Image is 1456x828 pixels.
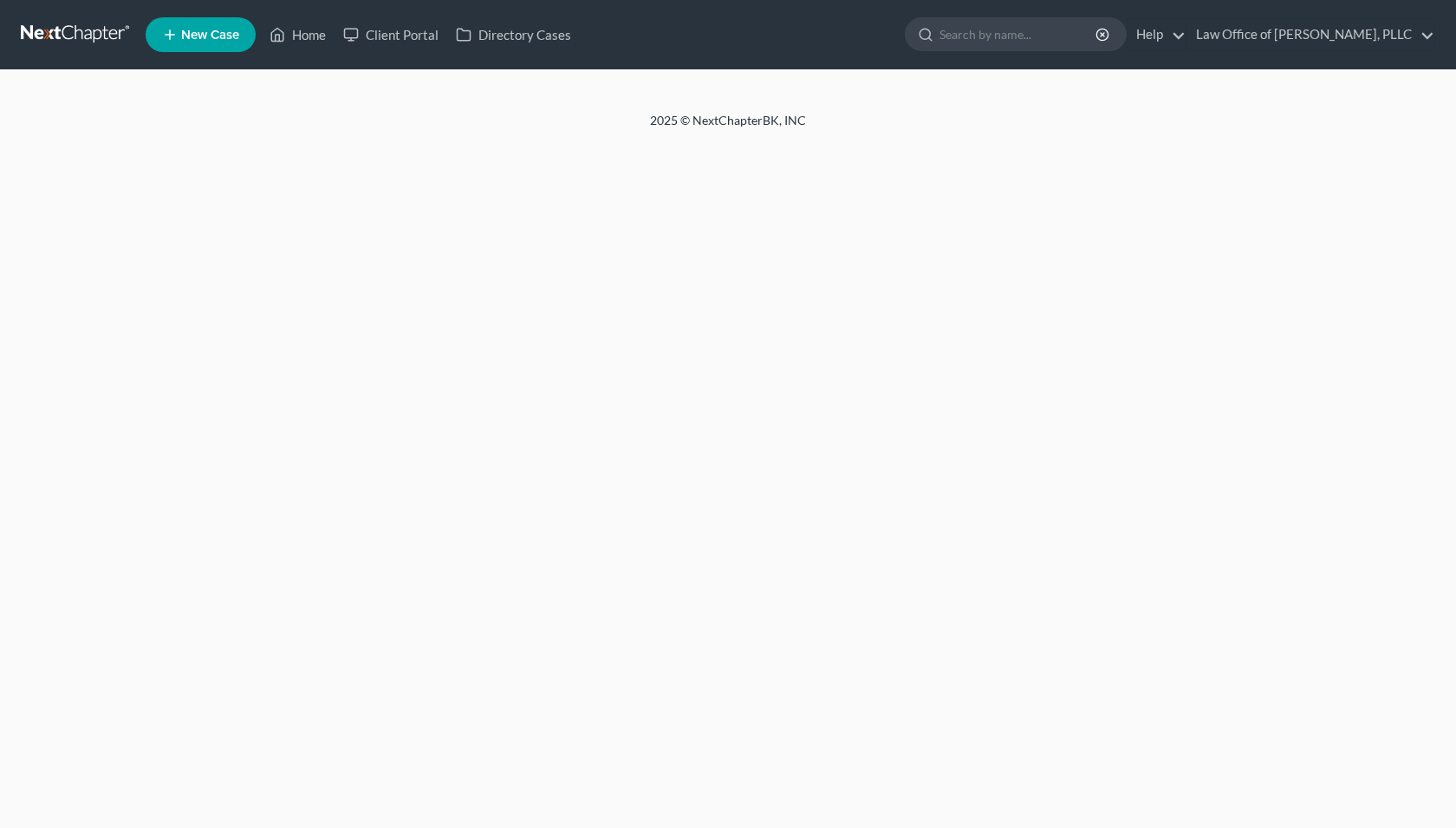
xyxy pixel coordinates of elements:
span: New Case [181,29,239,42]
a: Help [1128,19,1186,50]
a: Home [261,19,335,50]
a: Client Portal [335,19,447,50]
div: 2025 © NextChapterBK, INC [234,112,1222,143]
a: Law Office of [PERSON_NAME], PLLC [1187,19,1434,50]
input: Search by name... [939,18,1098,50]
a: Directory Cases [447,19,580,50]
